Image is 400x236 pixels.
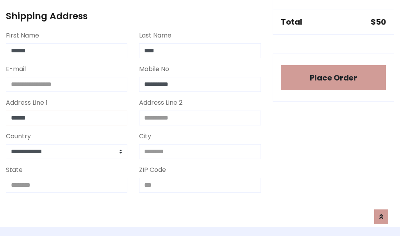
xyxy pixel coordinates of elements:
h5: $ [371,17,386,27]
label: State [6,165,23,175]
label: Address Line 1 [6,98,48,107]
h5: Total [281,17,302,27]
label: City [139,132,151,141]
button: Place Order [281,65,386,90]
h4: Shipping Address [6,11,261,21]
label: First Name [6,31,39,40]
label: Mobile No [139,64,169,74]
label: E-mail [6,64,26,74]
label: ZIP Code [139,165,166,175]
label: Last Name [139,31,171,40]
span: 50 [376,16,386,27]
label: Country [6,132,31,141]
label: Address Line 2 [139,98,182,107]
